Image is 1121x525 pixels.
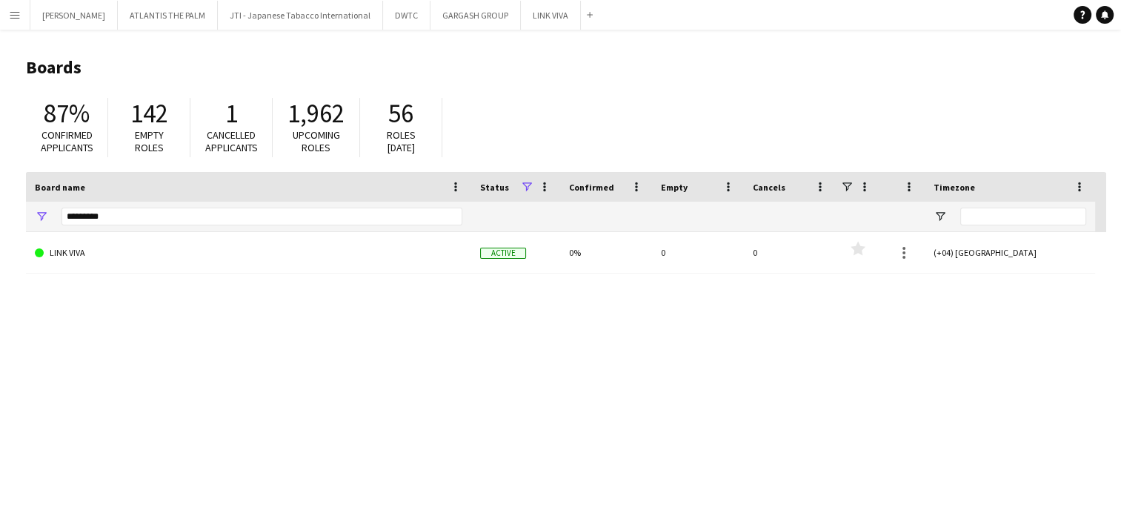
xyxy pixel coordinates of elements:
[61,208,462,225] input: Board name Filter Input
[480,182,509,193] span: Status
[388,97,413,130] span: 56
[387,128,416,154] span: Roles [DATE]
[661,182,688,193] span: Empty
[225,97,238,130] span: 1
[934,182,975,193] span: Timezone
[41,128,93,154] span: Confirmed applicants
[753,182,785,193] span: Cancels
[30,1,118,30] button: [PERSON_NAME]
[293,128,340,154] span: Upcoming roles
[934,210,947,223] button: Open Filter Menu
[480,248,526,259] span: Active
[652,232,744,273] div: 0
[960,208,1086,225] input: Timezone Filter Input
[35,210,48,223] button: Open Filter Menu
[569,182,614,193] span: Confirmed
[135,128,164,154] span: Empty roles
[218,1,383,30] button: JTI - Japanese Tabacco International
[205,128,258,154] span: Cancelled applicants
[26,56,1106,79] h1: Boards
[35,232,462,274] a: LINK VIVA
[521,1,581,30] button: LINK VIVA
[383,1,430,30] button: DWTC
[35,182,85,193] span: Board name
[118,1,218,30] button: ATLANTIS THE PALM
[130,97,168,130] span: 142
[44,97,90,130] span: 87%
[287,97,345,130] span: 1,962
[560,232,652,273] div: 0%
[430,1,521,30] button: GARGASH GROUP
[744,232,836,273] div: 0
[925,232,1095,273] div: (+04) [GEOGRAPHIC_DATA]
